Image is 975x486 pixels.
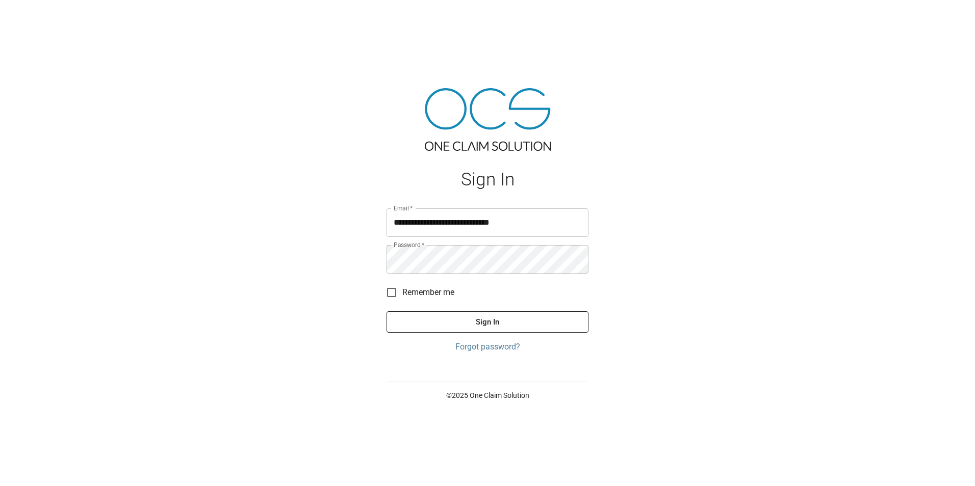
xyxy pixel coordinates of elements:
button: Sign In [387,311,588,333]
img: ocs-logo-white-transparent.png [12,6,53,26]
label: Password [394,240,424,249]
label: Email [394,204,413,212]
p: © 2025 One Claim Solution [387,390,588,400]
img: ocs-logo-tra.png [425,88,551,151]
a: Forgot password? [387,341,588,353]
span: Remember me [402,286,454,299]
h1: Sign In [387,169,588,190]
